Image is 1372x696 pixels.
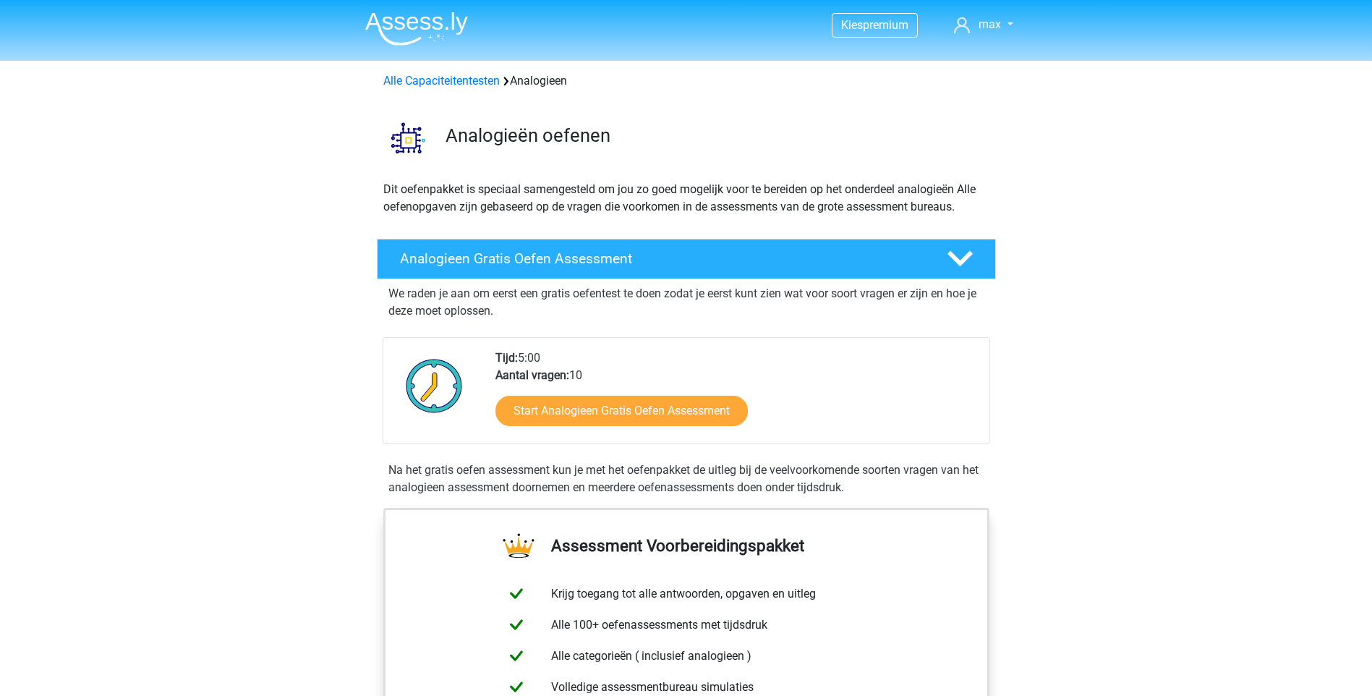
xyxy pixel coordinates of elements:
[383,74,500,88] a: Alle Capaciteitentesten
[383,181,989,216] p: Dit oefenpakket is speciaal samengesteld om jou zo goed mogelijk voor te bereiden op het onderdee...
[495,368,569,382] b: Aantal vragen:
[378,107,439,169] img: analogieen
[979,17,1001,31] span: max
[948,16,1018,33] a: max
[383,462,990,496] div: Na het gratis oefen assessment kun je met het oefenpakket de uitleg bij de veelvoorkomende soorte...
[485,349,989,444] div: 5:00 10
[495,396,748,426] a: Start Analogieen Gratis Oefen Assessment
[400,250,924,267] h4: Analogieen Gratis Oefen Assessment
[832,15,917,35] a: Kiespremium
[365,12,468,46] img: Assessly
[863,18,908,32] span: premium
[378,72,995,90] div: Analogieen
[495,351,518,365] b: Tijd:
[841,18,863,32] span: Kies
[371,239,1002,279] a: Analogieen Gratis Oefen Assessment
[388,285,984,320] p: We raden je aan om eerst een gratis oefentest te doen zodat je eerst kunt zien wat voor soort vra...
[398,349,471,422] img: Klok
[446,124,984,147] h3: Analogieën oefenen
